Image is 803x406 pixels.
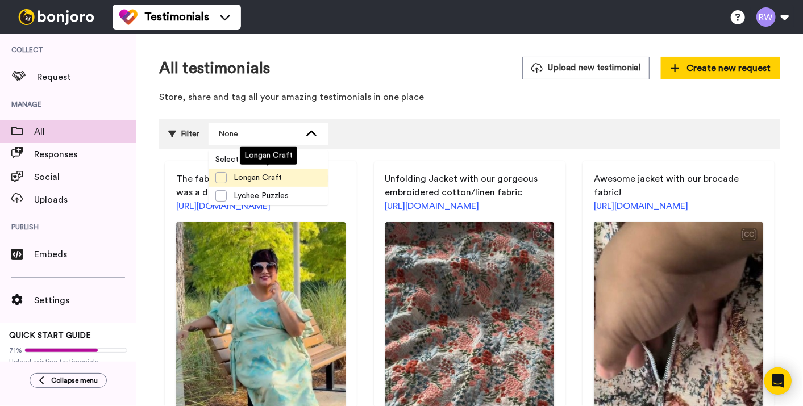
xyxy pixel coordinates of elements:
[168,123,199,145] div: Filter
[159,60,270,77] h1: All testimonials
[37,70,136,84] span: Request
[34,193,136,207] span: Uploads
[385,202,480,211] a: [URL][DOMAIN_NAME]
[176,202,271,211] a: [URL][DOMAIN_NAME]
[34,170,136,184] span: Social
[9,357,127,366] span: Upload existing testimonials
[240,147,297,165] div: Longan Craft
[34,248,136,261] span: Embeds
[9,346,22,355] span: 71%
[51,376,98,385] span: Collapse menu
[522,57,650,79] button: Upload new testimonial
[34,148,136,161] span: Responses
[119,8,138,26] img: tm-color.svg
[661,57,780,79] button: Create new request
[176,174,331,197] span: The fabric has a beautiful drape and was a dream to sew.
[671,61,771,75] span: Create new request
[9,332,91,340] span: QUICK START GUIDE
[764,367,792,395] div: Open Intercom Messenger
[385,174,540,197] span: Unfolding Jacket with our gorgeous embroidered cotton/linen fabric
[34,125,136,139] span: All
[594,174,741,197] span: Awesome jacket with our brocade fabric!
[218,128,300,140] div: None
[14,9,99,25] img: bj-logo-header-white.svg
[227,172,289,183] span: Longan Craft
[209,154,273,165] span: Select all tags
[227,190,296,202] span: Lychee Puzzles
[159,91,780,104] p: Store, share and tag all your amazing testimonials in one place
[144,9,209,25] span: Testimonials
[34,294,136,307] span: Settings
[30,373,107,388] button: Collapse menu
[533,229,547,240] div: CC
[594,202,688,211] a: [URL][DOMAIN_NAME]
[742,229,756,240] div: CC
